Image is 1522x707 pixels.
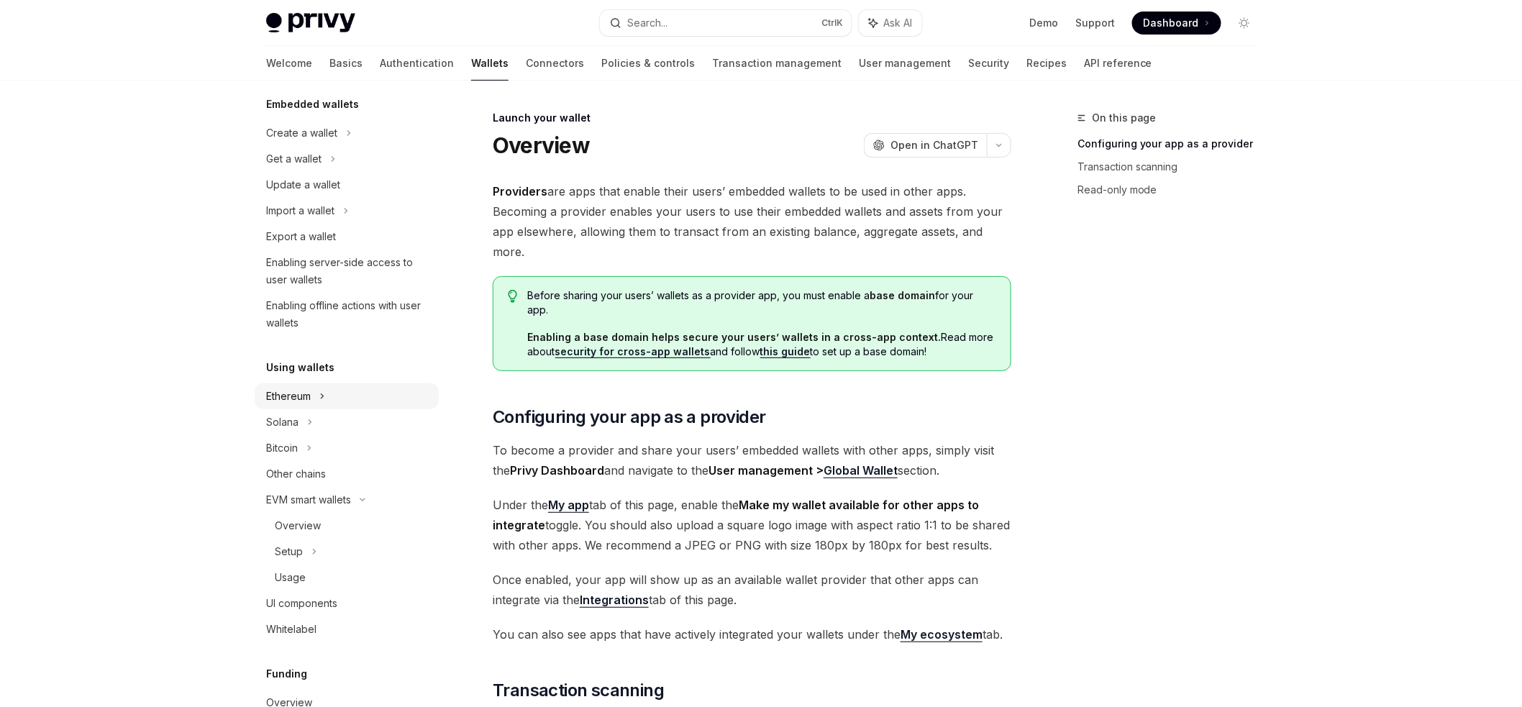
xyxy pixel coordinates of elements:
a: UI components [255,590,439,616]
a: Dashboard [1132,12,1221,35]
a: Global Wallet [824,463,898,478]
strong: base domain [870,289,936,301]
div: Solana [266,414,299,431]
div: Other chains [266,465,326,483]
div: Create a wallet [266,124,337,142]
a: Transaction management [712,46,842,81]
a: Support [1075,16,1115,30]
strong: My app [548,498,589,512]
div: Launch your wallet [493,111,1011,125]
a: Transaction scanning [1077,155,1267,178]
button: Search...CtrlK [600,10,852,36]
div: Ethereum [266,388,311,405]
h5: Using wallets [266,359,334,376]
div: Overview [275,517,321,534]
span: Transaction scanning [493,679,664,702]
h1: Overview [493,132,590,158]
div: EVM smart wallets [266,491,351,508]
a: Other chains [255,461,439,487]
a: My ecosystem [901,627,983,642]
span: Before sharing your users’ wallets as a provider app, you must enable a for your app. [528,288,996,317]
strong: Providers [493,184,547,199]
div: UI components [266,595,337,612]
span: On this page [1092,109,1157,127]
span: Ctrl K [821,17,843,29]
a: Security [968,46,1009,81]
a: Recipes [1026,46,1067,81]
img: light logo [266,13,355,33]
a: Welcome [266,46,312,81]
strong: Enabling a base domain helps secure your users’ wallets in a cross-app context. [528,331,942,343]
a: Basics [329,46,363,81]
div: Import a wallet [266,202,334,219]
span: To become a provider and share your users’ embedded wallets with other apps, simply visit the and... [493,440,1011,480]
a: Overview [255,513,439,539]
h5: Embedded wallets [266,96,359,113]
div: Enabling server-side access to user wallets [266,254,430,288]
a: Update a wallet [255,172,439,198]
a: Policies & controls [601,46,695,81]
a: this guide [760,345,811,358]
h5: Funding [266,665,307,683]
a: My app [548,498,589,513]
strong: Integrations [580,593,649,607]
span: are apps that enable their users’ embedded wallets to be used in other apps. Becoming a provider ... [493,181,1011,262]
a: security for cross-app wallets [555,345,711,358]
div: Whitelabel [266,621,316,638]
strong: Privy Dashboard [510,463,604,478]
span: Configuring your app as a provider [493,406,766,429]
div: Usage [275,569,306,586]
div: Update a wallet [266,176,340,193]
span: Under the tab of this page, enable the toggle. You should also upload a square logo image with as... [493,495,1011,555]
a: Whitelabel [255,616,439,642]
span: You can also see apps that have actively integrated your wallets under the tab. [493,624,1011,644]
div: Search... [627,14,667,32]
a: Authentication [380,46,454,81]
a: User management [859,46,951,81]
a: API reference [1084,46,1152,81]
span: Read more about and follow to set up a base domain! [528,330,996,359]
div: Setup [275,543,303,560]
a: Integrations [580,593,649,608]
a: Read-only mode [1077,178,1267,201]
div: Enabling offline actions with user wallets [266,297,430,332]
div: Get a wallet [266,150,322,168]
a: Configuring your app as a provider [1077,132,1267,155]
span: Dashboard [1144,16,1199,30]
button: Open in ChatGPT [864,133,987,158]
button: Toggle dark mode [1233,12,1256,35]
a: Wallets [471,46,509,81]
a: Enabling server-side access to user wallets [255,250,439,293]
div: Bitcoin [266,439,298,457]
span: Ask AI [883,16,912,30]
strong: User management > [708,463,898,478]
strong: Make my wallet available for other apps to integrate [493,498,979,532]
a: Usage [255,565,439,590]
div: Export a wallet [266,228,336,245]
a: Enabling offline actions with user wallets [255,293,439,336]
span: Open in ChatGPT [890,138,978,152]
a: Export a wallet [255,224,439,250]
button: Ask AI [859,10,922,36]
span: Once enabled, your app will show up as an available wallet provider that other apps can integrate... [493,570,1011,610]
svg: Tip [508,290,518,303]
a: Connectors [526,46,584,81]
a: Demo [1029,16,1058,30]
